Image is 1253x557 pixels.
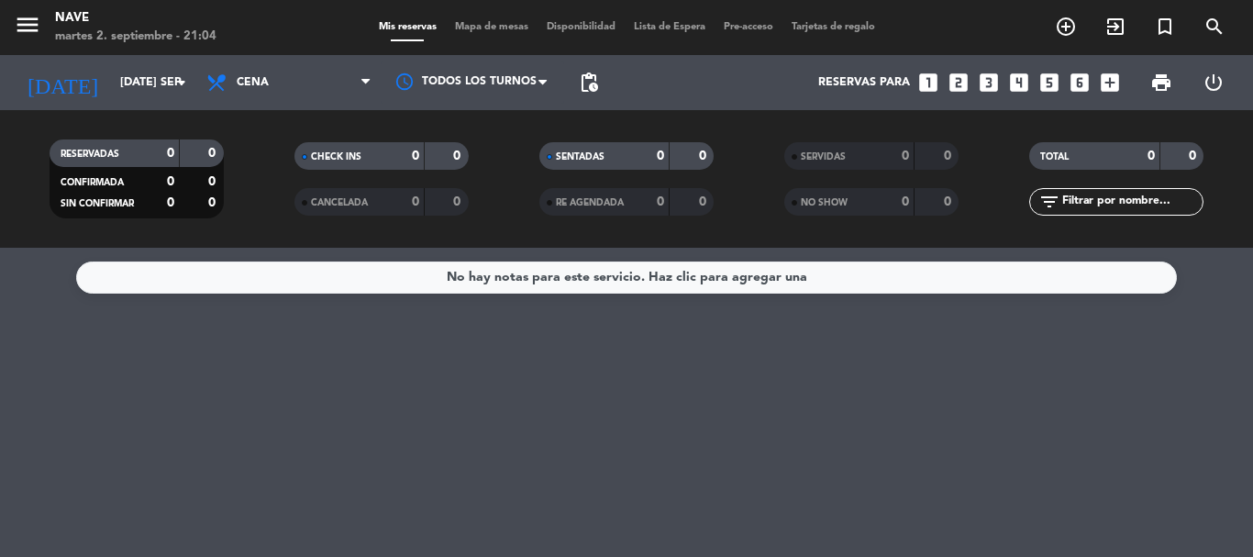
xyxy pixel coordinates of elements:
[14,62,111,103] i: [DATE]
[1203,16,1225,38] i: search
[944,195,955,208] strong: 0
[167,196,174,209] strong: 0
[208,147,219,160] strong: 0
[782,22,884,32] span: Tarjetas de regalo
[61,178,124,187] span: CONFIRMADA
[1203,72,1225,94] i: power_settings_new
[55,28,216,46] div: martes 2. septiembre - 21:04
[1007,71,1031,95] i: looks_4
[715,22,782,32] span: Pre-acceso
[61,150,119,159] span: RESERVADAS
[1038,191,1060,213] i: filter_list
[14,11,41,45] button: menu
[171,72,193,94] i: arrow_drop_down
[1154,16,1176,38] i: turned_in_not
[902,150,909,162] strong: 0
[61,199,134,208] span: SIN CONFIRMAR
[167,147,174,160] strong: 0
[916,71,940,95] i: looks_one
[947,71,970,95] i: looks_two
[208,175,219,188] strong: 0
[538,22,625,32] span: Disponibilidad
[447,267,807,288] div: No hay notas para este servicio. Haz clic para agregar una
[657,195,664,208] strong: 0
[1189,150,1200,162] strong: 0
[578,72,600,94] span: pending_actions
[453,150,464,162] strong: 0
[944,150,955,162] strong: 0
[1037,71,1061,95] i: looks_5
[1148,150,1155,162] strong: 0
[412,195,419,208] strong: 0
[370,22,446,32] span: Mis reservas
[657,150,664,162] strong: 0
[1150,72,1172,94] span: print
[556,152,604,162] span: SENTADAS
[1104,16,1126,38] i: exit_to_app
[208,196,219,209] strong: 0
[801,152,846,162] span: SERVIDAS
[311,198,368,207] span: CANCELADA
[818,76,910,89] span: Reservas para
[453,195,464,208] strong: 0
[625,22,715,32] span: Lista de Espera
[556,198,624,207] span: RE AGENDADA
[1060,192,1203,212] input: Filtrar por nombre...
[55,9,216,28] div: Nave
[801,198,848,207] span: NO SHOW
[237,76,269,89] span: Cena
[902,195,909,208] strong: 0
[977,71,1001,95] i: looks_3
[1055,16,1077,38] i: add_circle_outline
[412,150,419,162] strong: 0
[446,22,538,32] span: Mapa de mesas
[1068,71,1092,95] i: looks_6
[14,11,41,39] i: menu
[311,152,361,162] span: CHECK INS
[1187,55,1239,110] div: LOG OUT
[699,150,710,162] strong: 0
[1040,152,1069,162] span: TOTAL
[167,175,174,188] strong: 0
[699,195,710,208] strong: 0
[1098,71,1122,95] i: add_box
